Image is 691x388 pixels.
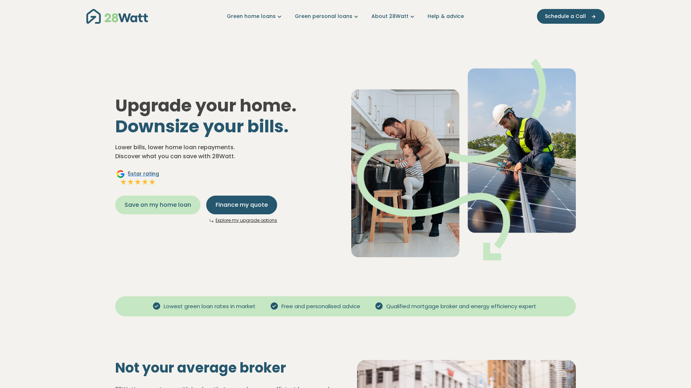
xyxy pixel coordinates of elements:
[116,170,125,178] img: Google
[128,170,159,178] span: 5 star rating
[134,178,141,186] img: Full star
[279,302,363,311] span: Free and personalised advice
[295,13,360,20] a: Green personal loans
[216,201,268,209] span: Finance my quote
[115,143,340,161] p: Lower bills, lower home loan repayments. Discover what you can save with 28Watt.
[115,95,340,137] h1: Upgrade your home.
[206,196,277,214] button: Finance my quote
[125,201,191,209] span: Save on my home loan
[115,170,160,187] a: Google5star ratingFull starFull starFull starFull starFull star
[115,360,334,376] h2: Not your average broker
[351,59,576,260] img: Dad helping toddler
[127,178,134,186] img: Full star
[383,302,539,311] span: Qualified mortgage broker and energy efficiency expert
[115,196,200,214] button: Save on my home loan
[371,13,416,20] a: About 28Watt
[115,114,289,138] span: Downsize your bills.
[216,217,277,223] a: Explore my upgrade options
[86,7,605,26] nav: Main navigation
[428,13,464,20] a: Help & advice
[545,13,586,20] span: Schedule a Call
[86,9,148,24] img: 28Watt
[655,353,691,388] iframe: Chat Widget
[141,178,149,186] img: Full star
[149,178,156,186] img: Full star
[537,9,605,24] button: Schedule a Call
[120,178,127,186] img: Full star
[161,302,258,311] span: Lowest green loan rates in market
[227,13,283,20] a: Green home loans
